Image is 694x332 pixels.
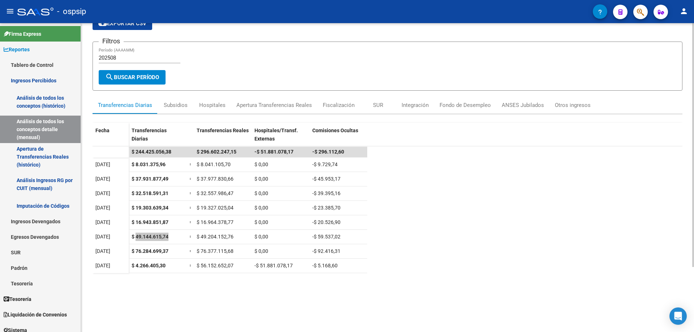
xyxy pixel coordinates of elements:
span: Buscar Período [105,74,159,81]
span: -$ 92.416,31 [312,248,340,254]
div: Transferencias Diarias [98,101,152,109]
mat-icon: menu [6,7,14,16]
mat-icon: person [680,7,688,16]
span: [DATE] [95,263,110,268]
mat-icon: search [105,73,114,81]
span: = [189,219,192,225]
span: [DATE] [95,176,110,182]
div: Fondo de Desempleo [440,101,491,109]
span: [DATE] [95,234,110,240]
mat-icon: cloud_download [98,19,107,27]
span: $ 16.943.851,87 [132,219,168,225]
button: Exportar CSV [93,17,152,30]
span: -$ 9.729,74 [312,161,338,167]
span: - ospsip [57,4,86,20]
span: $ 0,00 [254,190,268,196]
div: Open Intercom Messenger [669,307,687,325]
span: $ 32.557.986,47 [197,190,234,196]
datatable-header-cell: Fecha [93,123,129,153]
span: -$ 45.953,17 [312,176,340,182]
span: $ 76.284.699,37 [132,248,168,254]
span: $ 8.031.375,96 [132,161,166,167]
span: [DATE] [95,190,110,196]
span: $ 16.964.378,77 [197,219,234,225]
div: Otros ingresos [555,101,591,109]
span: = [189,205,192,211]
span: -$ 39.395,16 [312,190,340,196]
div: Apertura Transferencias Reales [236,101,312,109]
button: Buscar Período [99,70,166,85]
span: $ 0,00 [254,234,268,240]
span: $ 56.152.652,07 [197,263,234,268]
datatable-header-cell: Comisiones Ocultas [309,123,367,153]
span: = [189,161,192,167]
span: [DATE] [95,219,110,225]
span: $ 37.977.830,66 [197,176,234,182]
datatable-header-cell: Transferencias Reales [194,123,252,153]
span: -$ 20.526,90 [312,219,340,225]
span: -$ 296.112,60 [312,149,344,155]
span: -$ 59.537,02 [312,234,340,240]
span: $ 37.931.877,49 [132,176,168,182]
span: -$ 51.881.078,17 [254,149,294,155]
span: [DATE] [95,161,110,167]
span: Firma Express [4,30,41,38]
div: ANSES Jubilados [502,101,544,109]
span: Transferencias Reales [197,128,249,133]
span: $ 4.266.405,30 [132,263,166,268]
span: $ 0,00 [254,219,268,225]
span: Tesorería [4,295,31,303]
span: $ 0,00 [254,205,268,211]
span: $ 76.377.115,68 [197,248,234,254]
span: $ 0,00 [254,248,268,254]
span: $ 244.425.056,38 [132,149,171,155]
div: Fiscalización [323,101,355,109]
span: $ 296.602.247,15 [197,149,236,155]
span: Reportes [4,46,30,53]
span: Comisiones Ocultas [312,128,358,133]
span: = [189,176,192,182]
h3: Filtros [99,36,124,46]
span: Exportar CSV [98,20,146,27]
span: [DATE] [95,205,110,211]
span: -$ 5.168,60 [312,263,338,268]
span: = [189,248,192,254]
span: Liquidación de Convenios [4,311,67,319]
div: SUR [373,101,383,109]
span: = [189,234,192,240]
span: = [189,263,192,268]
span: $ 49.144.615,74 [132,234,168,240]
span: Fecha [95,128,110,133]
span: $ 0,00 [254,176,268,182]
datatable-header-cell: Transferencias Diarias [129,123,187,153]
span: $ 0,00 [254,161,268,167]
div: Integración [402,101,429,109]
span: Transferencias Diarias [132,128,167,142]
span: $ 19.303.639,34 [132,205,168,211]
span: $ 19.327.025,04 [197,205,234,211]
span: [DATE] [95,248,110,254]
span: $ 49.204.152,76 [197,234,234,240]
span: = [189,190,192,196]
span: Hospitales/Transf. Externas [254,128,298,142]
span: $ 32.518.591,31 [132,190,168,196]
div: Subsidios [164,101,188,109]
span: -$ 23.385,70 [312,205,340,211]
datatable-header-cell: Hospitales/Transf. Externas [252,123,309,153]
div: Hospitales [199,101,226,109]
span: -$ 51.881.078,17 [254,263,293,268]
span: $ 8.041.105,70 [197,161,231,167]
